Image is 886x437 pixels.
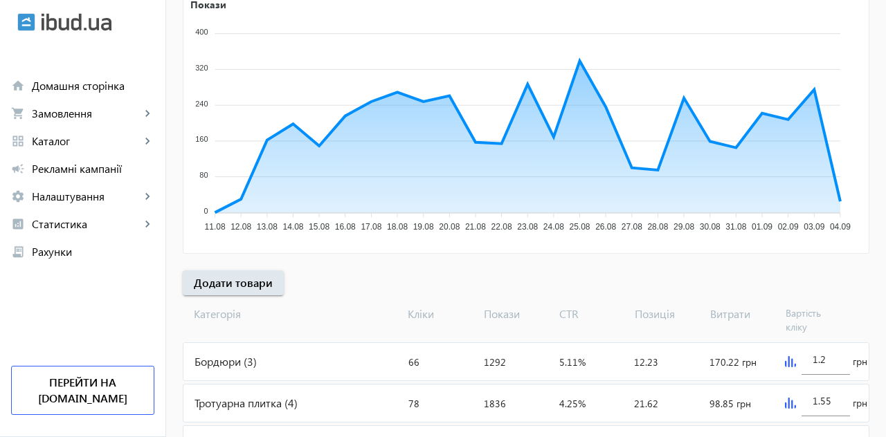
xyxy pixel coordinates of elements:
span: 4.25% [559,397,586,410]
img: graph.svg [785,356,796,367]
tspan: 17.08 [361,222,381,232]
tspan: 15.08 [309,222,329,232]
span: 66 [408,355,419,369]
mat-icon: home [11,79,25,93]
tspan: 240 [195,100,208,108]
tspan: 16.08 [335,222,356,232]
span: 98.85 грн [709,397,751,410]
span: 21.62 [634,397,658,410]
img: ibud.svg [17,13,35,31]
tspan: 02.09 [778,222,799,232]
span: Покази [478,306,554,333]
div: Тротуарна плитка (4) [183,384,403,422]
tspan: 20.08 [439,222,460,232]
span: Позиція [629,306,705,333]
span: Домашня сторінка [32,79,154,93]
tspan: 31.08 [725,222,746,232]
tspan: 30.08 [700,222,721,232]
tspan: 400 [195,28,208,36]
tspan: 19.08 [413,222,434,232]
a: Перейти на [DOMAIN_NAME] [11,366,154,415]
span: Статистика [32,217,141,231]
span: 1292 [484,355,506,369]
span: Рекламні кампанії [32,162,154,176]
span: 170.22 грн [709,355,757,369]
tspan: 320 [195,64,208,72]
span: Додати товари [194,275,273,290]
tspan: 22.08 [491,222,512,232]
tspan: 0 [204,207,208,215]
tspan: 160 [195,135,208,143]
span: Рахунки [32,245,154,259]
tspan: 21.08 [465,222,486,232]
mat-icon: keyboard_arrow_right [141,217,154,231]
mat-icon: keyboard_arrow_right [141,189,154,203]
span: Замовлення [32,106,141,120]
tspan: 13.08 [257,222,278,232]
tspan: 28.08 [647,222,668,232]
tspan: 03.09 [804,222,824,232]
tspan: 26.08 [595,222,616,232]
div: Бордюри (3) [183,343,403,380]
mat-icon: analytics [11,217,25,231]
span: 1836 [484,397,506,410]
span: 78 [408,397,419,410]
mat-icon: campaign [11,162,25,176]
tspan: 27.08 [622,222,642,232]
tspan: 04.09 [830,222,851,232]
span: Вартість кліку [780,306,856,333]
mat-icon: settings [11,189,25,203]
tspan: 24.08 [543,222,564,232]
tspan: 23.08 [517,222,538,232]
tspan: 11.08 [205,222,226,232]
button: Додати товари [183,270,284,295]
mat-icon: keyboard_arrow_right [141,134,154,148]
span: 5.11% [559,355,586,369]
mat-icon: receipt_long [11,245,25,259]
mat-icon: shopping_cart [11,106,25,120]
span: грн [853,396,867,410]
tspan: 14.08 [282,222,303,232]
mat-icon: grid_view [11,134,25,148]
span: грн [853,355,867,369]
span: 12.23 [634,355,658,369]
img: graph.svg [785,398,796,409]
img: ibud_text.svg [42,13,111,31]
span: Категорія [183,306,402,333]
tspan: 80 [199,171,208,179]
span: CTR [554,306,629,333]
span: Налаштування [32,189,141,203]
span: Кліки [402,306,478,333]
tspan: 01.09 [752,222,772,232]
span: Витрати [705,306,780,333]
tspan: 29.08 [673,222,694,232]
tspan: 25.08 [570,222,590,232]
tspan: 12.08 [230,222,251,232]
tspan: 18.08 [387,222,408,232]
span: Каталог [32,134,141,148]
mat-icon: keyboard_arrow_right [141,106,154,120]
